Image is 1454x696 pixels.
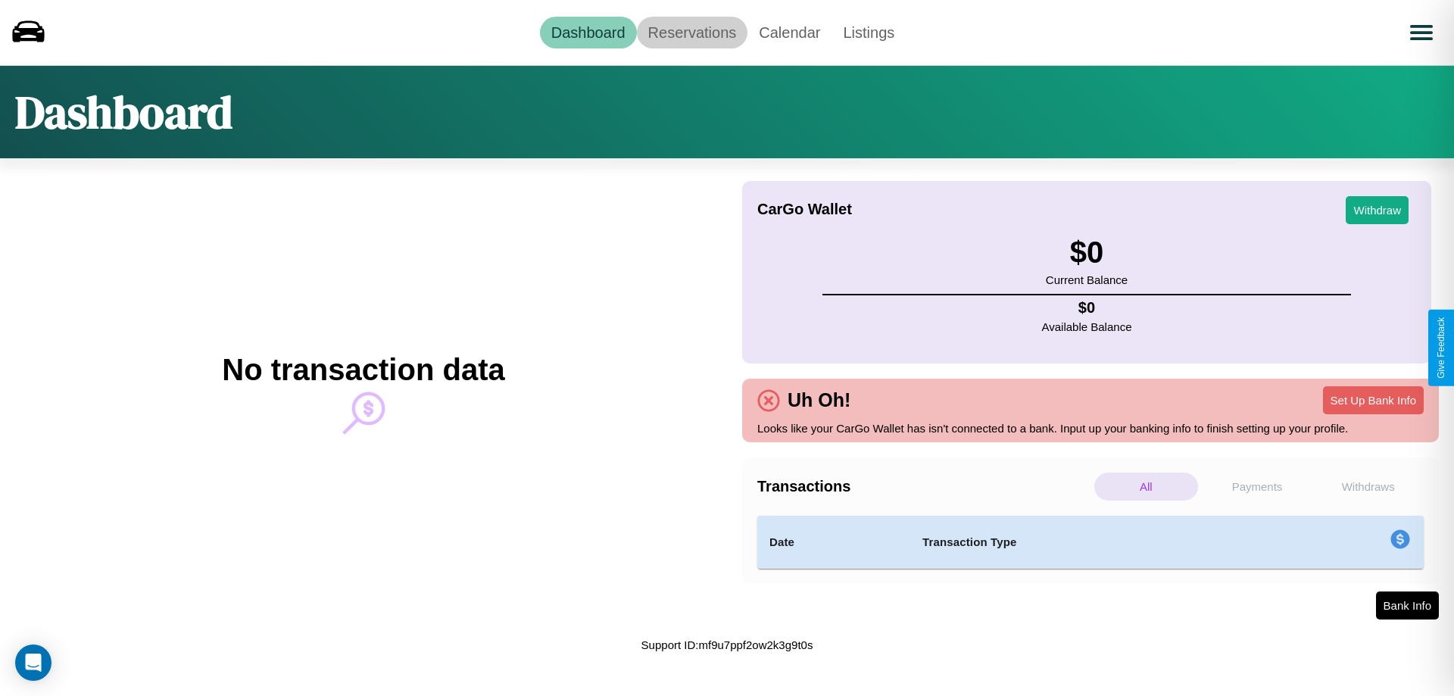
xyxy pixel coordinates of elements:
[1046,236,1128,270] h3: $ 0
[1376,591,1439,620] button: Bank Info
[15,645,51,681] div: Open Intercom Messenger
[769,533,898,551] h4: Date
[1206,473,1309,501] p: Payments
[757,418,1424,439] p: Looks like your CarGo Wallet has isn't connected to a bank. Input up your banking info to finish ...
[747,17,832,48] a: Calendar
[780,389,858,411] h4: Uh Oh!
[1323,386,1424,414] button: Set Up Bank Info
[540,17,637,48] a: Dashboard
[15,81,232,143] h1: Dashboard
[1046,270,1128,290] p: Current Balance
[637,17,748,48] a: Reservations
[757,478,1090,495] h4: Transactions
[1094,473,1198,501] p: All
[757,201,852,218] h4: CarGo Wallet
[1436,317,1446,379] div: Give Feedback
[757,516,1424,569] table: simple table
[1346,196,1409,224] button: Withdraw
[1042,299,1132,317] h4: $ 0
[922,533,1266,551] h4: Transaction Type
[222,353,504,387] h2: No transaction data
[832,17,906,48] a: Listings
[1042,317,1132,337] p: Available Balance
[1400,11,1443,54] button: Open menu
[1316,473,1420,501] p: Withdraws
[641,635,813,655] p: Support ID: mf9u7ppf2ow2k3g9t0s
